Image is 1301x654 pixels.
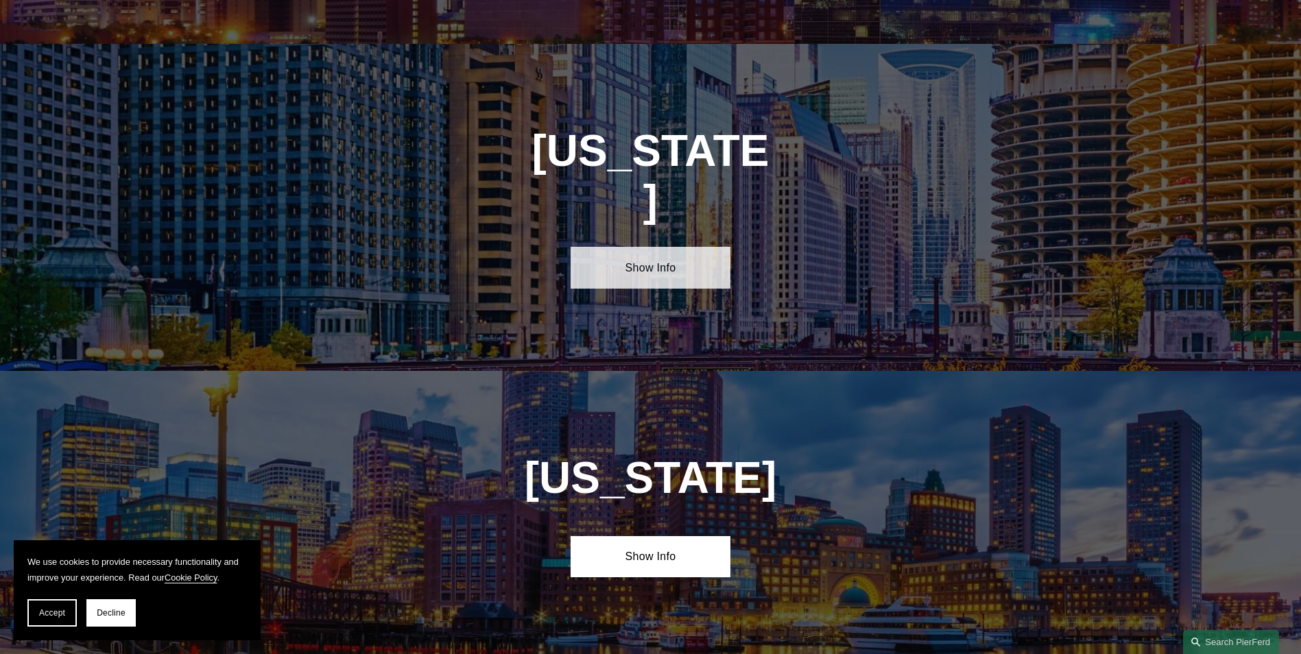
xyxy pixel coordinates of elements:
[27,554,247,585] p: We use cookies to provide necessary functionality and improve your experience. Read our .
[27,599,77,627] button: Accept
[39,608,65,618] span: Accept
[165,572,217,583] a: Cookie Policy
[97,608,126,618] span: Decline
[451,453,850,503] h1: [US_STATE]
[14,540,261,640] section: Cookie banner
[86,599,136,627] button: Decline
[1183,630,1279,654] a: Search this site
[571,536,730,577] a: Show Info
[531,126,771,226] h1: [US_STATE]
[571,247,730,288] a: Show Info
